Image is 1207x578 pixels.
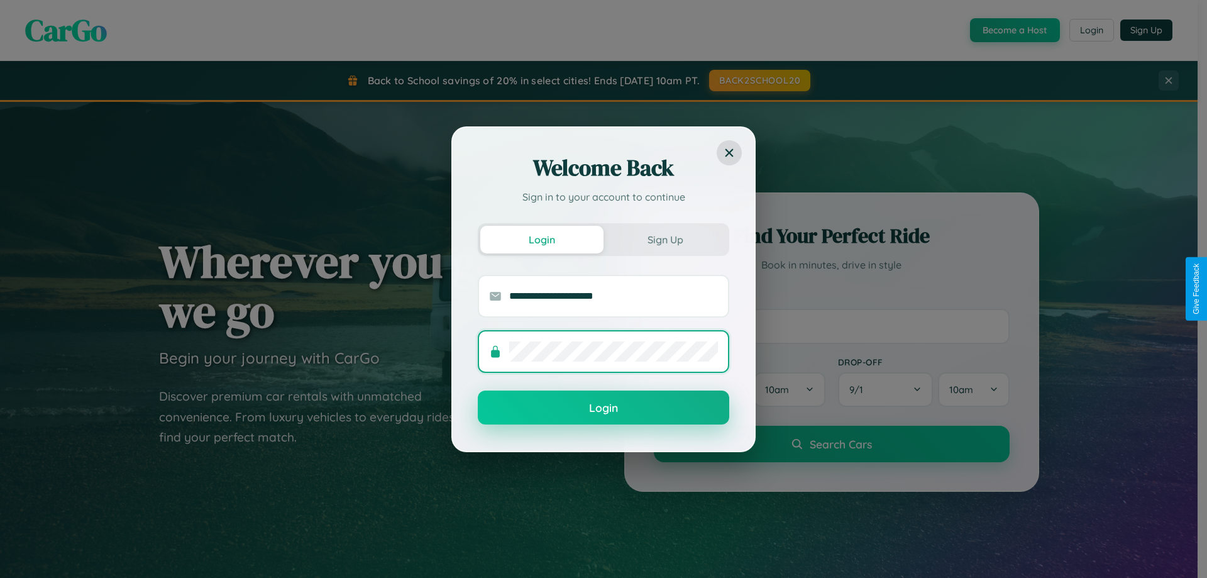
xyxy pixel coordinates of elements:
[480,226,603,253] button: Login
[603,226,727,253] button: Sign Up
[478,153,729,183] h2: Welcome Back
[478,189,729,204] p: Sign in to your account to continue
[1192,264,1201,314] div: Give Feedback
[478,391,729,425] button: Login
